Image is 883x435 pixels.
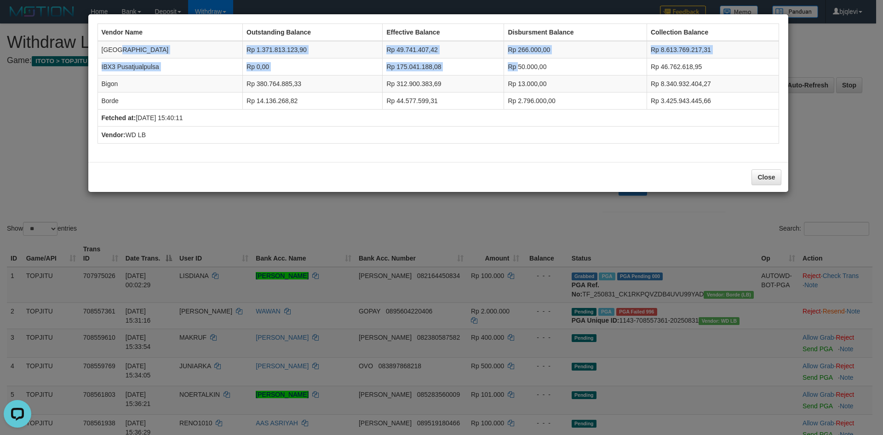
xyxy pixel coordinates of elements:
[97,110,779,127] td: [DATE] 15:40:11
[504,75,647,93] td: Rp 13.000,00
[97,41,243,58] td: [GEOGRAPHIC_DATA]
[647,93,779,110] td: Rp 3.425.943.445,66
[383,41,504,58] td: Rp 49.741.407,42
[97,58,243,75] td: IBX3 Pusatjualpulsa
[504,58,647,75] td: Rp 50.000,00
[4,4,31,31] button: Open LiveChat chat widget
[97,24,243,41] th: Vendor Name
[383,24,504,41] th: Effective Balance
[647,41,779,58] td: Rp 8.613.769.217,31
[97,127,779,144] td: WD LB
[243,75,383,93] td: Rp 380.764.885,33
[243,41,383,58] td: Rp 1.371.813.123,90
[504,41,647,58] td: Rp 266.000,00
[102,114,136,122] b: Fetched at:
[647,58,779,75] td: Rp 46.762.618,95
[383,93,504,110] td: Rp 44.577.599,31
[504,93,647,110] td: Rp 2.796.000,00
[647,24,779,41] th: Collection Balance
[751,169,781,185] button: Close
[243,24,383,41] th: Outstanding Balance
[97,93,243,110] td: Borde
[504,24,647,41] th: Disbursment Balance
[243,58,383,75] td: Rp 0,00
[383,58,504,75] td: Rp 175.041.188,08
[97,75,243,93] td: Bigon
[102,131,126,139] b: Vendor:
[243,93,383,110] td: Rp 14.136.268,82
[383,75,504,93] td: Rp 312.900.383,69
[647,75,779,93] td: Rp 8.340.932.404,27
